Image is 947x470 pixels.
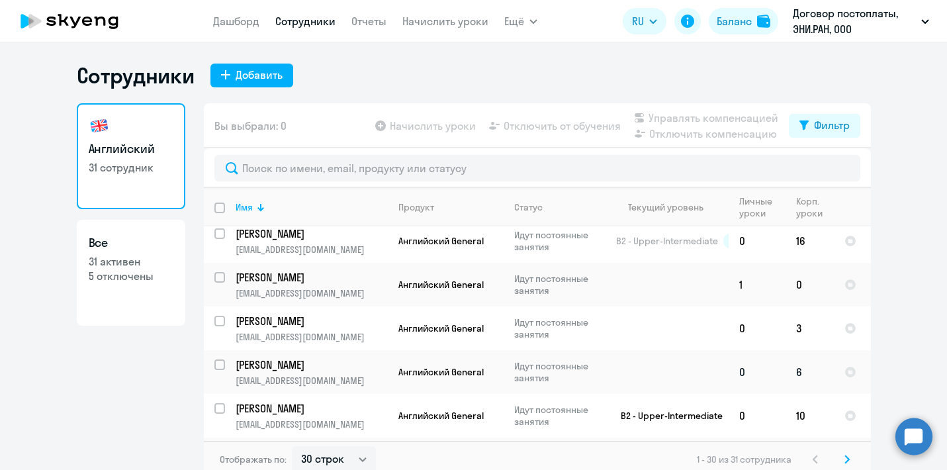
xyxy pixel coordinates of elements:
[77,103,185,209] a: Английский31 сотрудник
[236,67,283,83] div: Добавить
[717,13,752,29] div: Баланс
[514,360,605,384] p: Идут постоянные занятия
[89,269,173,283] p: 5 отключены
[236,226,385,241] p: [PERSON_NAME]
[398,201,503,213] div: Продукт
[236,244,387,256] p: [EMAIL_ADDRESS][DOMAIN_NAME]
[89,234,173,252] h3: Все
[739,195,785,219] div: Личные уроки
[514,201,605,213] div: Статус
[236,375,387,387] p: [EMAIL_ADDRESS][DOMAIN_NAME]
[786,263,834,306] td: 0
[628,201,703,213] div: Текущий уровень
[236,418,387,430] p: [EMAIL_ADDRESS][DOMAIN_NAME]
[402,15,488,28] a: Начислить уроки
[729,306,786,350] td: 0
[77,220,185,326] a: Все31 активен5 отключены
[210,64,293,87] button: Добавить
[236,314,385,328] p: [PERSON_NAME]
[398,201,434,213] div: Продукт
[789,114,860,138] button: Фильтр
[398,322,484,334] span: Английский General
[729,219,786,263] td: 0
[236,331,387,343] p: [EMAIL_ADDRESS][DOMAIN_NAME]
[398,410,484,422] span: Английский General
[89,115,110,136] img: english
[786,350,834,394] td: 6
[786,306,834,350] td: 3
[814,117,850,133] div: Фильтр
[739,195,773,219] div: Личные уроки
[77,62,195,89] h1: Сотрудники
[514,273,605,297] p: Идут постоянные занятия
[236,201,387,213] div: Имя
[89,160,173,175] p: 31 сотрудник
[793,5,916,37] p: Договор постоплаты, ЭНИ.РАН, ООО
[632,13,644,29] span: RU
[606,394,729,438] td: B2 - Upper-Intermediate
[236,314,387,328] a: [PERSON_NAME]
[757,15,770,28] img: balance
[504,13,524,29] span: Ещё
[220,453,287,465] span: Отображать по:
[351,15,386,28] a: Отчеты
[514,229,605,253] p: Идут постоянные занятия
[623,8,666,34] button: RU
[236,226,387,241] a: [PERSON_NAME]
[786,394,834,438] td: 10
[236,357,385,372] p: [PERSON_NAME]
[398,279,484,291] span: Английский General
[504,8,537,34] button: Ещё
[236,401,387,416] a: [PERSON_NAME]
[89,254,173,269] p: 31 активен
[236,357,387,372] a: [PERSON_NAME]
[398,235,484,247] span: Английский General
[236,270,385,285] p: [PERSON_NAME]
[729,350,786,394] td: 0
[616,201,728,213] div: Текущий уровень
[213,15,259,28] a: Дашборд
[709,8,778,34] button: Балансbalance
[514,316,605,340] p: Идут постоянные занятия
[796,195,833,219] div: Корп. уроки
[214,118,287,134] span: Вы выбрали: 0
[236,270,387,285] a: [PERSON_NAME]
[616,235,718,247] span: B2 - Upper-Intermediate
[275,15,336,28] a: Сотрудники
[697,453,791,465] span: 1 - 30 из 31 сотрудника
[786,5,936,37] button: Договор постоплаты, ЭНИ.РАН, ООО
[786,219,834,263] td: 16
[398,366,484,378] span: Английский General
[236,401,385,416] p: [PERSON_NAME]
[214,155,860,181] input: Поиск по имени, email, продукту или статусу
[729,394,786,438] td: 0
[89,140,173,158] h3: Английский
[514,201,543,213] div: Статус
[729,263,786,306] td: 1
[514,404,605,428] p: Идут постоянные занятия
[796,195,823,219] div: Корп. уроки
[236,287,387,299] p: [EMAIL_ADDRESS][DOMAIN_NAME]
[236,201,253,213] div: Имя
